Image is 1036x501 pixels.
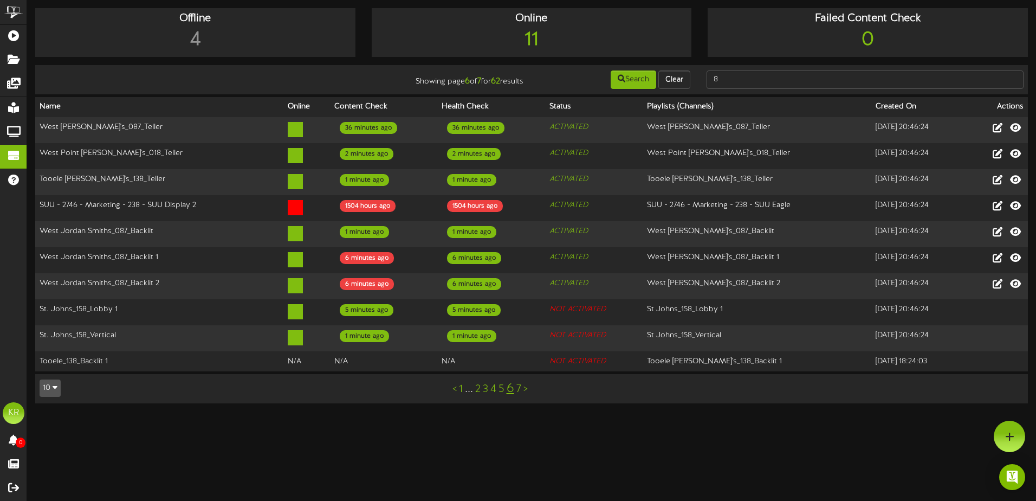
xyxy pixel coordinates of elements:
[871,325,964,351] td: [DATE] 20:46:24
[707,70,1024,89] input: -- Search --
[871,351,964,371] td: [DATE] 18:24:03
[35,273,283,299] td: West Jordan Smiths_087_Backlit 2
[477,76,481,86] strong: 7
[549,357,606,365] i: NOT ACTIVATED
[871,97,964,117] th: Created On
[374,27,689,54] div: 11
[447,148,501,160] div: 2 minutes ago
[340,148,393,160] div: 2 minutes ago
[871,143,964,169] td: [DATE] 20:46:24
[38,11,353,27] div: Offline
[447,330,496,342] div: 1 minute ago
[643,221,871,247] td: West [PERSON_NAME]'s_087_Backlit
[447,226,496,238] div: 1 minute ago
[507,382,514,396] a: 6
[283,97,330,117] th: Online
[340,226,389,238] div: 1 minute ago
[452,383,457,395] a: <
[643,351,871,371] td: Tooele [PERSON_NAME]'s_138_Backlit 1
[35,299,283,325] td: St. Johns_158_Lobby 1
[340,200,396,212] div: 1504 hours ago
[549,305,606,313] i: NOT ACTIVATED
[871,169,964,195] td: [DATE] 20:46:24
[549,253,588,261] i: ACTIVATED
[447,122,504,134] div: 36 minutes ago
[871,117,964,144] td: [DATE] 20:46:24
[658,70,690,89] button: Clear
[643,117,871,144] td: West [PERSON_NAME]'s_087_Teller
[465,76,470,86] strong: 6
[643,195,871,221] td: SUU - 2746 - Marketing - 238 - SUU Eagle
[643,247,871,273] td: West [PERSON_NAME]'s_087_Backlit 1
[447,174,496,186] div: 1 minute ago
[643,273,871,299] td: West [PERSON_NAME]'s_087_Backlit 2
[549,123,588,131] i: ACTIVATED
[35,221,283,247] td: West Jordan Smiths_087_Backlit
[340,174,389,186] div: 1 minute ago
[516,383,521,395] a: 7
[549,331,606,339] i: NOT ACTIVATED
[35,247,283,273] td: West Jordan Smiths_087_Backlit 1
[643,325,871,351] td: St Johns_158_Vertical
[475,383,481,395] a: 2
[643,169,871,195] td: Tooele [PERSON_NAME]'s_138_Teller
[340,278,394,290] div: 6 minutes ago
[340,252,394,264] div: 6 minutes ago
[871,195,964,221] td: [DATE] 20:46:24
[545,97,643,117] th: Status
[340,122,397,134] div: 36 minutes ago
[549,201,588,209] i: ACTIVATED
[38,27,353,54] div: 4
[498,383,504,395] a: 5
[35,117,283,144] td: West [PERSON_NAME]'s_087_Teller
[35,97,283,117] th: Name
[459,383,463,395] a: 1
[549,149,588,157] i: ACTIVATED
[549,227,588,235] i: ACTIVATED
[523,383,528,395] a: >
[710,11,1025,27] div: Failed Content Check
[611,70,656,89] button: Search
[35,195,283,221] td: SUU - 2746 - Marketing - 238 - SUU Display 2
[330,97,437,117] th: Content Check
[871,273,964,299] td: [DATE] 20:46:24
[437,351,545,371] td: N/A
[643,299,871,325] td: St Johns_158_Lobby 1
[40,380,61,397] button: 10
[447,278,501,290] div: 6 minutes ago
[549,175,588,183] i: ACTIVATED
[283,351,330,371] td: N/A
[374,11,689,27] div: Online
[999,464,1025,490] div: Open Intercom Messenger
[340,330,389,342] div: 1 minute ago
[35,351,283,371] td: Tooele_138_Backlit 1
[465,383,473,395] a: ...
[35,143,283,169] td: West Point [PERSON_NAME]'s_018_Teller
[871,221,964,247] td: [DATE] 20:46:24
[643,143,871,169] td: West Point [PERSON_NAME]'s_018_Teller
[3,402,24,424] div: KR
[710,27,1025,54] div: 0
[871,299,964,325] td: [DATE] 20:46:24
[16,438,25,448] span: 0
[330,351,437,371] td: N/A
[964,97,1028,117] th: Actions
[447,252,501,264] div: 6 minutes ago
[365,69,532,88] div: Showing page of for results
[447,200,503,212] div: 1504 hours ago
[483,383,488,395] a: 3
[643,97,871,117] th: Playlists (Channels)
[35,169,283,195] td: Tooele [PERSON_NAME]'s_138_Teller
[35,325,283,351] td: St. Johns_158_Vertical
[491,76,500,86] strong: 62
[871,247,964,273] td: [DATE] 20:46:24
[340,304,393,316] div: 5 minutes ago
[447,304,501,316] div: 5 minutes ago
[549,279,588,287] i: ACTIVATED
[490,383,496,395] a: 4
[437,97,545,117] th: Health Check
